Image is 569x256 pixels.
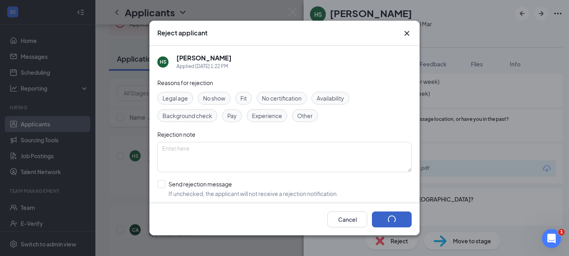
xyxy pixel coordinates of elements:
[163,94,188,103] span: Legal age
[176,62,232,70] div: Applied [DATE] 1:22 PM
[402,29,412,38] button: Close
[297,111,313,120] span: Other
[558,229,565,235] span: 1
[157,131,195,138] span: Rejection note
[402,29,412,38] svg: Cross
[542,229,561,248] iframe: Intercom live chat
[327,211,367,227] button: Cancel
[227,111,237,120] span: Pay
[203,94,225,103] span: No show
[262,94,302,103] span: No certification
[163,111,212,120] span: Background check
[240,94,247,103] span: Fit
[157,29,207,37] h3: Reject applicant
[160,58,166,65] div: HS
[157,79,213,86] span: Reasons for rejection
[176,54,232,62] h5: [PERSON_NAME]
[252,111,282,120] span: Experience
[317,94,344,103] span: Availability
